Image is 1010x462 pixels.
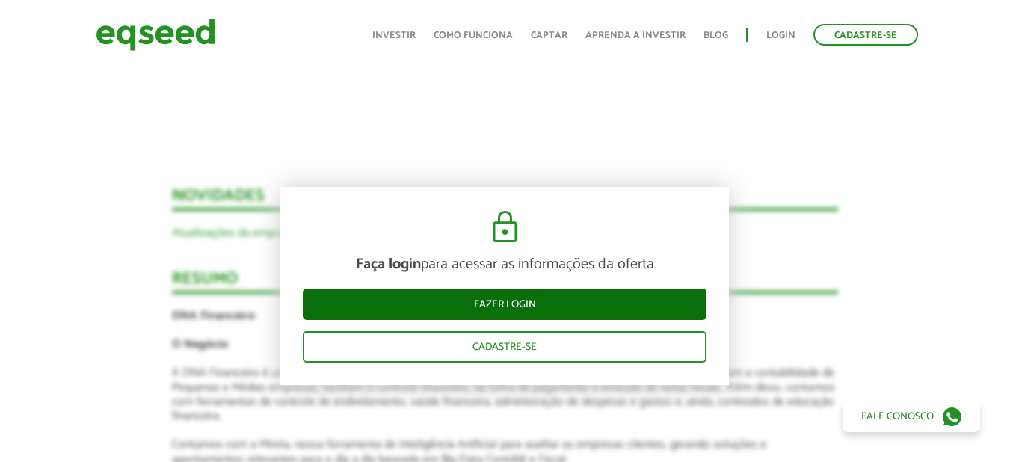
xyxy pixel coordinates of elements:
a: Fale conosco [843,401,980,432]
a: Aprenda a investir [585,31,686,40]
a: Blog [703,31,728,40]
a: Fazer login [303,289,706,320]
img: cadeado.svg [487,209,523,245]
a: Como funciona [434,31,513,40]
a: Cadastre-se [813,24,918,46]
a: Login [766,31,795,40]
img: EqSeed [96,15,215,55]
a: Captar [531,31,567,40]
a: Cadastre-se [303,331,706,363]
p: para acessar as informações da oferta [303,256,706,274]
strong: Faça login [356,252,421,277]
a: Investir [372,31,416,40]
